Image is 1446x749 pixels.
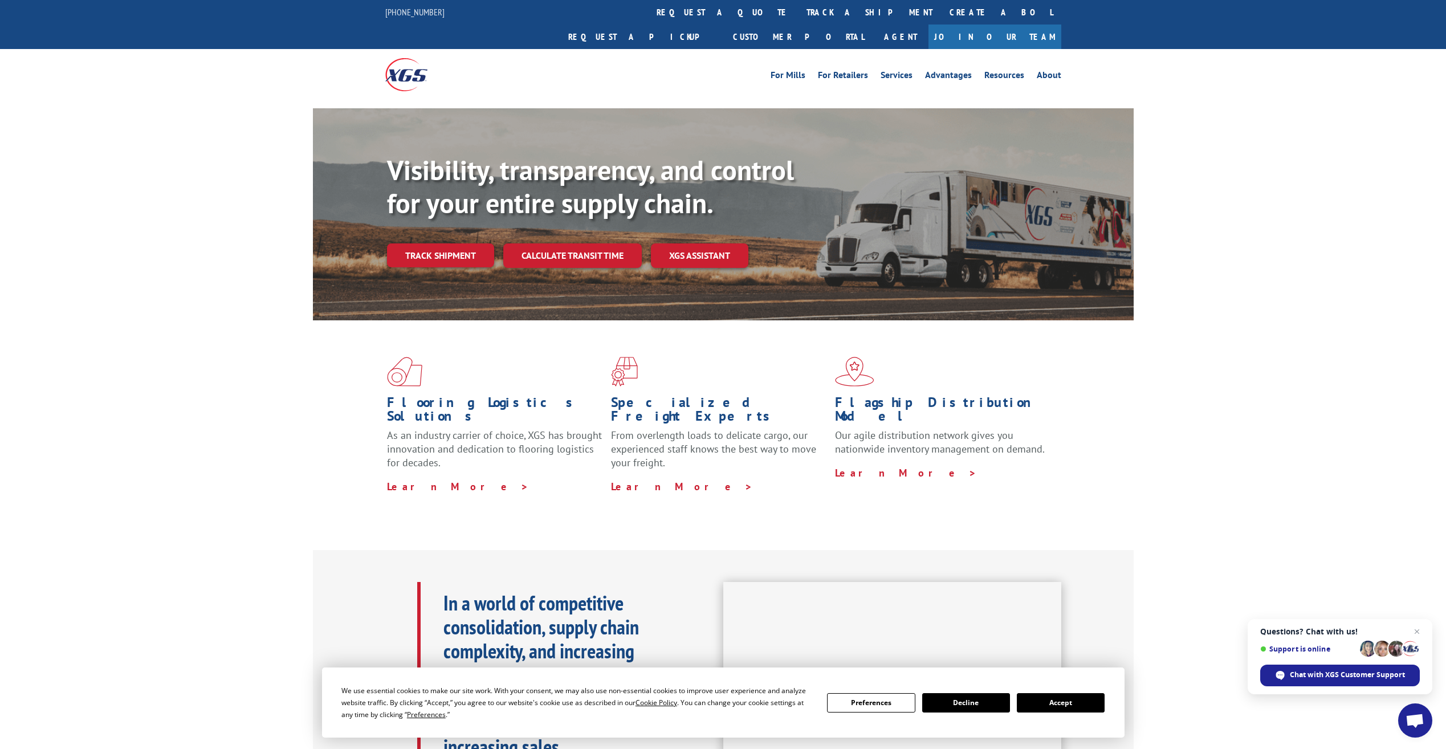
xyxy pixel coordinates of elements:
a: Learn More > [611,480,753,493]
a: For Retailers [818,71,868,83]
div: Open chat [1398,703,1432,738]
a: Request a pickup [560,25,724,49]
div: We use essential cookies to make our site work. With your consent, we may also use non-essential ... [341,685,813,720]
a: Learn More > [387,480,529,493]
p: From overlength loads to delicate cargo, our experienced staff knows the best way to move your fr... [611,429,826,479]
button: Preferences [827,693,915,713]
span: Support is online [1260,645,1356,653]
a: Learn More > [835,466,977,479]
a: Customer Portal [724,25,873,49]
span: Questions? Chat with us! [1260,627,1420,636]
a: Resources [984,71,1024,83]
h1: Flagship Distribution Model [835,396,1050,429]
a: Calculate transit time [503,243,642,268]
img: xgs-icon-total-supply-chain-intelligence-red [387,357,422,386]
span: Chat with XGS Customer Support [1290,670,1405,680]
h1: Specialized Freight Experts [611,396,826,429]
b: Visibility, transparency, and control for your entire supply chain. [387,152,794,221]
span: As an industry carrier of choice, XGS has brought innovation and dedication to flooring logistics... [387,429,602,469]
a: Agent [873,25,928,49]
a: For Mills [771,71,805,83]
a: [PHONE_NUMBER] [385,6,445,18]
span: Our agile distribution network gives you nationwide inventory management on demand. [835,429,1045,455]
a: Track shipment [387,243,494,267]
button: Decline [922,693,1010,713]
a: Services [881,71,913,83]
span: Cookie Policy [636,698,677,707]
h1: Flooring Logistics Solutions [387,396,602,429]
div: Chat with XGS Customer Support [1260,665,1420,686]
a: XGS ASSISTANT [651,243,748,268]
img: xgs-icon-focused-on-flooring-red [611,357,638,386]
img: xgs-icon-flagship-distribution-model-red [835,357,874,386]
a: Advantages [925,71,972,83]
a: Join Our Team [928,25,1061,49]
span: Preferences [407,710,446,719]
a: About [1037,71,1061,83]
button: Accept [1017,693,1105,713]
span: Close chat [1410,625,1424,638]
div: Cookie Consent Prompt [322,667,1125,738]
